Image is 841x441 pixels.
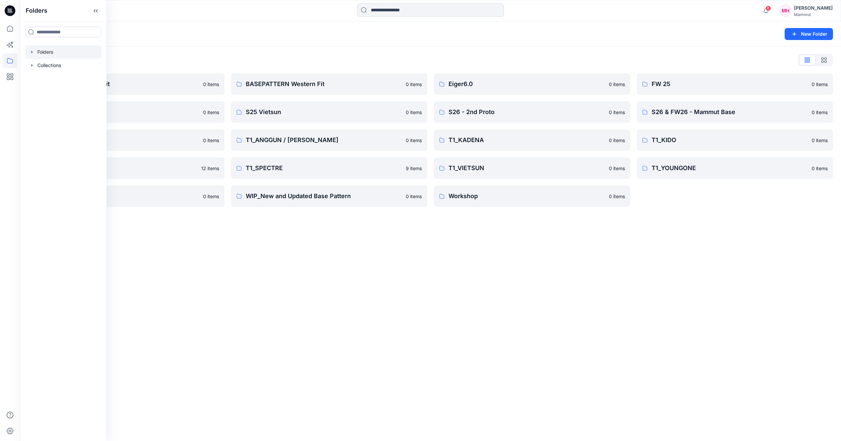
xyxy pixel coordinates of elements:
span: 6 [766,6,771,11]
p: 0 items [406,109,422,116]
p: S25 SLN [43,107,199,117]
p: 0 items [203,81,219,88]
p: 0 items [203,137,219,144]
a: Winter 23/240 items [28,185,224,207]
p: 9 items [406,165,422,172]
p: 0 items [609,109,625,116]
p: T1_SPECTRE [246,163,402,173]
a: Workshop0 items [434,185,630,207]
p: 0 items [812,137,828,144]
a: S25 Vietsun0 items [231,101,428,123]
p: Workshop [449,191,605,201]
a: WIP_New and Updated Base Pattern0 items [231,185,428,207]
p: T1_YOUNGONE [652,163,808,173]
a: SS26_FIRST PROTO0 items [28,129,224,151]
p: T1_KIDO [652,135,808,145]
a: S26 & FW26 - Mammut Base0 items [637,101,833,123]
a: T1_ANGGUN / [PERSON_NAME]0 items [231,129,428,151]
a: T1_YOUNGONE0 items [637,157,833,179]
p: WIP_New and Updated Base Pattern [246,191,402,201]
div: MH [779,5,791,17]
p: 0 items [609,81,625,88]
p: BASEPATTERN Western Fit [246,79,402,89]
a: S25 SLN0 items [28,101,224,123]
p: 0 items [609,137,625,144]
a: T1_VIETSUN0 items [434,157,630,179]
a: T1_KADENA0 items [434,129,630,151]
p: FW 25 [652,79,808,89]
p: BASEPATTERN Asia Fit [43,79,199,89]
p: Eiger6.0 [449,79,605,89]
p: 0 items [406,137,422,144]
div: Mammut [794,12,833,17]
p: 0 items [609,165,625,172]
a: T1_KIDO0 items [637,129,833,151]
p: T1_KADENA [449,135,605,145]
p: SS26_FIRST PROTO [43,135,199,145]
a: T1_SPECTRE9 items [231,157,428,179]
p: 0 items [609,193,625,200]
a: BASEPATTERN Western Fit0 items [231,73,428,95]
p: T1_ANGGUN / [PERSON_NAME] [246,135,402,145]
a: S26 - 2nd Proto0 items [434,101,630,123]
a: BASEPATTERN Asia Fit0 items [28,73,224,95]
a: FW 250 items [637,73,833,95]
div: [PERSON_NAME] [794,4,833,12]
p: S26 - 2nd Proto [449,107,605,117]
p: 0 items [203,109,219,116]
p: T1_SLN [43,163,197,173]
p: 0 items [812,165,828,172]
p: 0 items [203,193,219,200]
p: 0 items [406,193,422,200]
a: T1_SLN12 items [28,157,224,179]
button: New Folder [785,28,833,40]
p: 0 items [406,81,422,88]
p: Winter 23/24 [43,191,199,201]
p: S26 & FW26 - Mammut Base [652,107,808,117]
p: 0 items [812,109,828,116]
p: 0 items [812,81,828,88]
a: Eiger6.00 items [434,73,630,95]
p: S25 Vietsun [246,107,402,117]
p: T1_VIETSUN [449,163,605,173]
p: 12 items [201,165,219,172]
